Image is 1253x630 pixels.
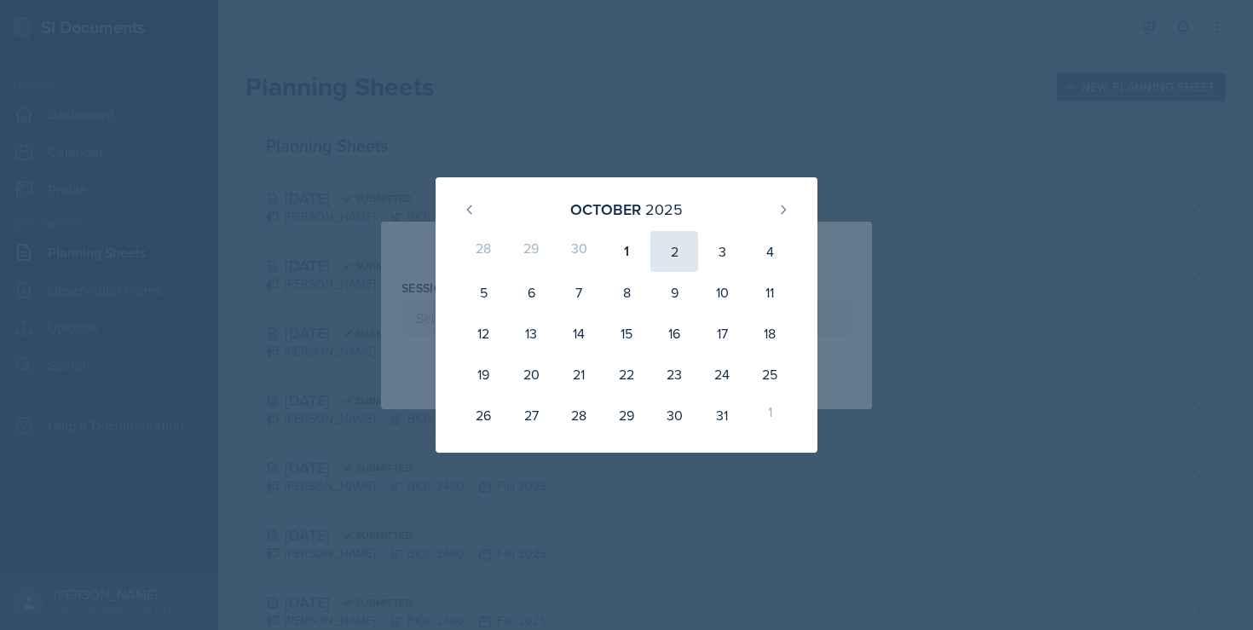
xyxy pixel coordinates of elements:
div: 14 [555,313,603,354]
div: 20 [507,354,555,395]
div: 3 [698,231,746,272]
div: 30 [650,395,698,436]
div: 23 [650,354,698,395]
div: 10 [698,272,746,313]
div: 28 [555,395,603,436]
div: 19 [459,354,507,395]
div: 16 [650,313,698,354]
div: 7 [555,272,603,313]
div: 31 [698,395,746,436]
div: 24 [698,354,746,395]
div: 26 [459,395,507,436]
div: 1 [603,231,650,272]
div: 18 [746,313,794,354]
div: 1 [746,395,794,436]
div: 8 [603,272,650,313]
div: 12 [459,313,507,354]
div: October [570,198,641,221]
div: 27 [507,395,555,436]
div: 13 [507,313,555,354]
div: 25 [746,354,794,395]
div: 21 [555,354,603,395]
div: 6 [507,272,555,313]
div: 17 [698,313,746,354]
div: 22 [603,354,650,395]
div: 2 [650,231,698,272]
div: 28 [459,231,507,272]
div: 29 [507,231,555,272]
div: 29 [603,395,650,436]
div: 9 [650,272,698,313]
div: 5 [459,272,507,313]
div: 2025 [645,198,683,221]
div: 4 [746,231,794,272]
div: 15 [603,313,650,354]
div: 11 [746,272,794,313]
div: 30 [555,231,603,272]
